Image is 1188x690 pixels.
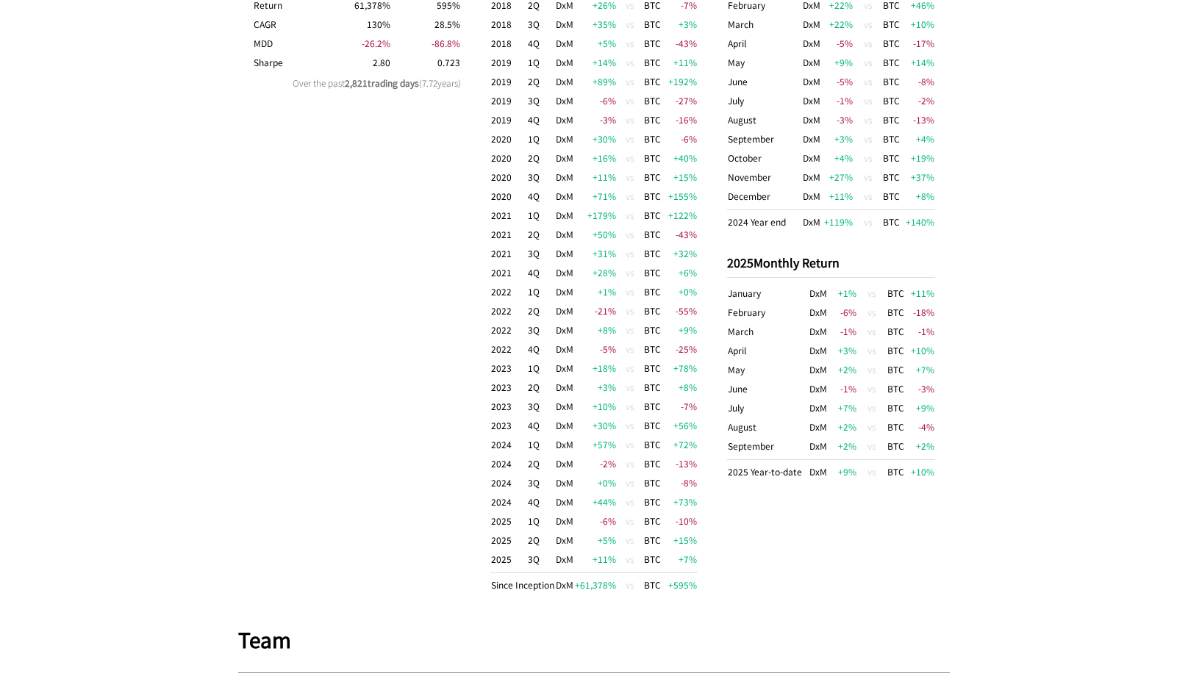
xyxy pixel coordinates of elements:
td: +11 % [823,187,854,210]
td: 3Q [527,244,555,263]
td: +32 % [662,244,698,263]
td: DxM [555,416,574,435]
td: DxM [800,187,823,210]
td: DxM [808,284,829,303]
td: BTC [887,360,906,379]
td: -5 % [574,339,617,359]
td: +8 % [662,378,698,397]
td: BTC [882,129,905,148]
td: DxM [800,72,823,91]
td: -43 % [662,225,698,244]
td: vs [617,148,643,168]
td: vs [857,379,887,398]
td: 0.723 [391,53,460,72]
td: June [727,72,800,91]
td: DxM [808,303,829,322]
td: 2022 [490,320,527,339]
td: 2018 [490,15,527,34]
td: DxM [555,320,574,339]
td: BTC [643,148,662,168]
td: BTC [882,210,905,232]
td: -55 % [662,301,698,320]
td: +56 % [662,416,698,435]
td: February [727,303,808,322]
td: +11 % [662,53,698,72]
td: +3 % [823,129,854,148]
td: 1Q [527,53,555,72]
td: BTC [643,282,662,301]
td: April [727,341,808,360]
td: 2020 [490,129,527,148]
td: vs [854,72,883,91]
td: 2019 [490,72,527,91]
td: +3 % [662,15,698,34]
td: -2 % [905,91,935,110]
td: +140 % [905,210,935,232]
td: -43 % [662,34,698,53]
td: -21 % [574,301,617,320]
td: -5 % [823,34,854,53]
td: BTC [643,416,662,435]
td: 2022 [490,339,527,359]
td: -3 % [574,110,617,129]
td: +119 % [823,210,854,232]
td: BTC [882,72,905,91]
td: +10 % [905,15,935,34]
td: -8 % [905,72,935,91]
td: +10 % [574,397,617,416]
td: BTC [882,34,905,53]
td: +14 % [574,53,617,72]
td: vs [617,378,643,397]
td: -4 % [906,417,935,436]
td: DxM [555,110,574,129]
td: BTC [643,263,662,282]
td: 4Q [527,263,555,282]
td: DxM [555,282,574,301]
td: vs [617,187,643,206]
td: DxM [808,322,829,341]
td: -6 % [829,303,858,322]
td: vs [617,263,643,282]
td: 2024 Year end [727,210,800,232]
td: DxM [555,72,574,91]
td: vs [857,360,887,379]
td: +57 % [574,435,617,454]
td: +19 % [905,148,935,168]
td: DxM [800,91,823,110]
td: +8 % [574,320,617,339]
td: -18 % [906,303,935,322]
td: DxM [800,129,823,148]
td: DxM [808,360,829,379]
td: BTC [887,379,906,398]
td: 1Q [527,435,555,454]
td: vs [617,15,643,34]
td: DxM [800,53,823,72]
td: September [727,129,800,148]
td: 2020 [490,168,527,187]
td: +7 % [829,398,858,417]
td: DxM [555,148,574,168]
td: +122 % [662,206,698,225]
td: DxM [800,210,823,232]
td: May [727,360,808,379]
span: Sharpe Ratio [254,56,283,68]
td: BTC [643,206,662,225]
td: -27 % [662,91,698,110]
td: +28 % [574,263,617,282]
td: 2023 [490,416,527,435]
td: vs [617,225,643,244]
td: DxM [555,91,574,110]
td: +10 % [906,341,935,360]
td: BTC [643,301,662,320]
td: 2021 [490,206,527,225]
td: +78 % [662,359,698,378]
td: +192 % [662,72,698,91]
td: June [727,379,808,398]
td: -25 % [662,339,698,359]
td: August [727,110,800,129]
span: 2,821 trading days [345,76,419,89]
td: vs [854,129,883,148]
td: vs [857,303,887,322]
td: BTC [643,91,662,110]
span: Maximum Drawdown [254,37,273,49]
